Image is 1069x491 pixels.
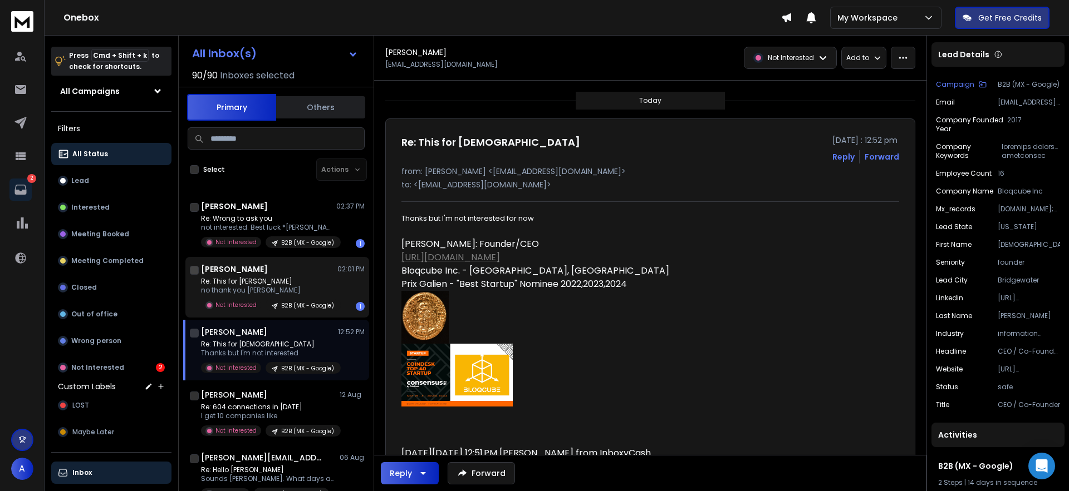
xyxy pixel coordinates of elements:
[201,340,335,349] p: Re: This for [DEMOGRAPHIC_DATA]
[401,166,899,177] p: from: [PERSON_NAME] <[EMAIL_ADDRESS][DOMAIN_NAME]>
[51,250,171,272] button: Meeting Completed
[281,301,334,310] p: B2B (MX - Google)
[401,237,727,251] div: [PERSON_NAME]: Founder/CEO
[955,7,1050,29] button: Get Free Credits
[276,95,365,120] button: Others
[1028,453,1055,479] div: Open Intercom Messenger
[71,336,121,345] p: Wrong person
[768,53,814,62] p: Not Interested
[215,238,257,246] p: Not Interested
[71,363,124,372] p: Not Interested
[72,150,108,158] p: All Status
[58,381,116,392] h3: Custom Labels
[936,294,963,302] p: linkedin
[71,203,110,212] p: Interested
[846,53,869,62] p: Add to
[936,311,972,320] p: Last Name
[1007,116,1060,133] p: 2017
[11,11,33,32] img: logo
[71,310,117,319] p: Out of office
[356,239,365,248] div: 1
[865,151,899,162] div: Forward
[337,265,365,274] p: 02:01 PM
[340,453,365,462] p: 06 Aug
[401,447,727,473] div: [DATE][DATE] 12:51 PM [PERSON_NAME] from InboxyCash < > wrote:
[91,49,149,62] span: Cmd + Shift + k
[936,205,975,214] p: mx_records
[936,329,964,338] p: industry
[187,94,276,121] button: Primary
[156,363,165,372] div: 2
[936,98,955,107] p: Email
[938,460,1058,472] h1: B2B (MX - Google)
[832,151,855,162] button: Reply
[220,69,295,82] h3: Inboxes selected
[9,178,32,201] a: 2
[938,49,989,60] p: Lead Details
[201,286,335,295] p: no thank you [PERSON_NAME]
[448,462,515,484] button: Forward
[281,239,334,247] p: B2B (MX - Google)
[356,302,365,311] div: 1
[936,365,963,374] p: website
[51,276,171,299] button: Closed
[381,462,439,484] button: Reply
[340,390,365,399] p: 12 Aug
[968,478,1037,487] span: 14 days in sequence
[832,135,899,146] p: [DATE] : 12:52 pm
[192,48,257,59] h1: All Inbox(s)
[51,394,171,416] button: LOST
[998,329,1060,338] p: information technology & services
[401,179,899,190] p: to: <[EMAIL_ADDRESS][DOMAIN_NAME]>
[201,403,335,411] p: Re: 604 connections in [DATE]
[201,411,335,420] p: I get 10 companies like
[936,169,992,178] p: Employee Count
[336,202,365,211] p: 02:37 PM
[192,69,218,82] span: 90 / 90
[401,135,580,150] h1: Re: This for [DEMOGRAPHIC_DATA]
[51,303,171,325] button: Out of office
[1002,142,1060,160] p: loremips dolors ametconsec adipisci, elitseddoe, temporincid utlabo, etdolorema, aliquae adminim,...
[936,222,972,231] p: Lead State
[203,165,225,174] label: Select
[69,50,159,72] p: Press to check for shortcuts.
[63,11,781,24] h1: Onebox
[998,365,1060,374] p: [URL][DOMAIN_NAME]
[401,264,727,277] div: Bloqcube Inc. - [GEOGRAPHIC_DATA], [GEOGRAPHIC_DATA]
[998,240,1060,249] p: [DEMOGRAPHIC_DATA]
[51,121,171,136] h3: Filters
[385,47,447,58] h1: [PERSON_NAME]
[639,96,661,105] p: Today
[51,356,171,379] button: Not Interested2
[51,421,171,443] button: Maybe Later
[931,423,1065,447] div: Activities
[51,330,171,352] button: Wrong person
[998,222,1060,231] p: [US_STATE]
[938,478,963,487] span: 2 Steps
[71,176,89,185] p: Lead
[201,277,335,286] p: Re: This for [PERSON_NAME]
[71,230,129,239] p: Meeting Booked
[201,465,335,474] p: Re: Hello [PERSON_NAME]
[215,426,257,435] p: Not Interested
[385,60,498,69] p: [EMAIL_ADDRESS][DOMAIN_NAME]
[401,213,727,224] div: Thanks but I'm not interested for now
[281,364,334,373] p: B2B (MX - Google)
[201,452,323,463] h1: [PERSON_NAME][EMAIL_ADDRESS][DOMAIN_NAME]
[60,86,120,97] h1: All Campaigns
[71,256,144,265] p: Meeting Completed
[281,427,334,435] p: B2B (MX - Google)
[936,116,1007,133] p: Company Founded Year
[11,458,33,480] button: A
[936,258,965,267] p: Seniority
[936,142,1002,160] p: Company Keywords
[51,170,171,192] button: Lead
[936,80,987,89] button: Campaign
[201,264,268,275] h1: [PERSON_NAME]
[998,258,1060,267] p: founder
[72,401,89,410] span: LOST
[215,364,257,372] p: Not Interested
